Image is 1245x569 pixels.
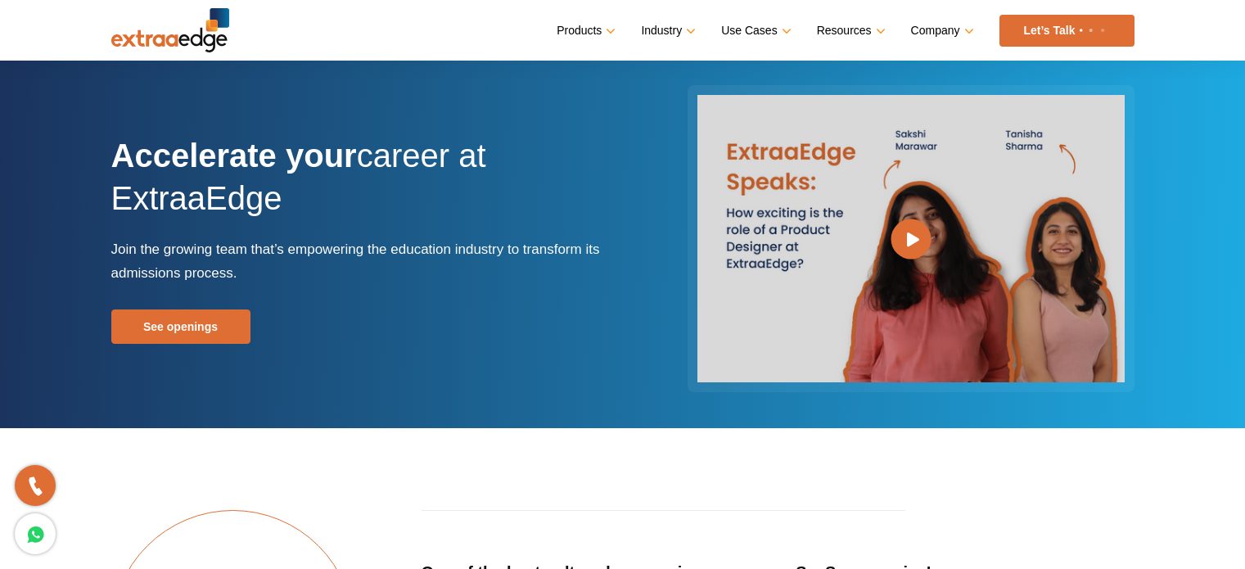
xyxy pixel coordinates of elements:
p: Join the growing team that’s empowering the education industry to transform its admissions process. [111,237,611,285]
a: Let’s Talk [999,15,1134,47]
a: See openings [111,309,250,344]
strong: Accelerate your [111,138,357,174]
a: Resources [817,19,882,43]
a: Use Cases [721,19,787,43]
a: Company [911,19,971,43]
h1: career at ExtraaEdge [111,134,611,237]
a: Industry [641,19,692,43]
a: Products [557,19,612,43]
